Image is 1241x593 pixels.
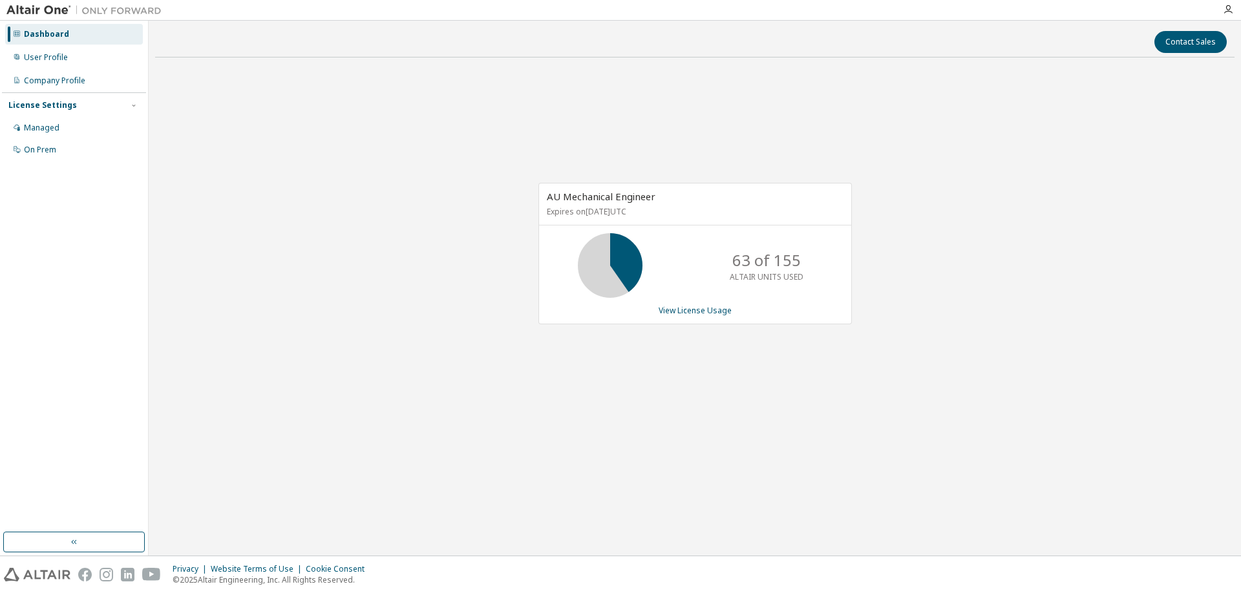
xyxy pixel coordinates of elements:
p: Expires on [DATE] UTC [547,206,840,217]
div: License Settings [8,100,77,110]
div: Privacy [173,564,211,574]
div: On Prem [24,145,56,155]
div: User Profile [24,52,68,63]
div: Dashboard [24,29,69,39]
p: © 2025 Altair Engineering, Inc. All Rights Reserved. [173,574,372,585]
img: instagram.svg [100,568,113,581]
div: Cookie Consent [306,564,372,574]
img: youtube.svg [142,568,161,581]
a: View License Usage [659,305,732,316]
img: altair_logo.svg [4,568,70,581]
img: facebook.svg [78,568,92,581]
img: linkedin.svg [121,568,134,581]
button: Contact Sales [1154,31,1227,53]
div: Company Profile [24,76,85,86]
span: AU Mechanical Engineer [547,190,655,203]
div: Website Terms of Use [211,564,306,574]
p: ALTAIR UNITS USED [730,271,803,282]
p: 63 of 155 [732,249,801,271]
img: Altair One [6,4,168,17]
div: Managed [24,123,59,133]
